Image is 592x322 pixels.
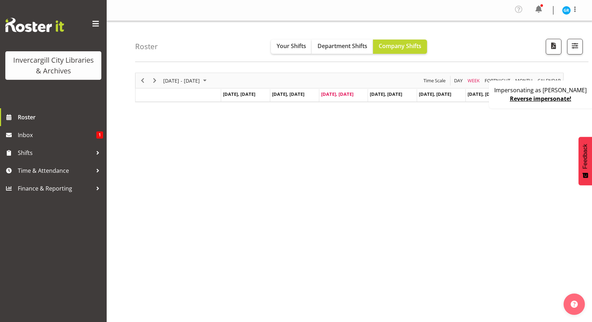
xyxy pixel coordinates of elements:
[162,76,201,85] span: [DATE] - [DATE]
[18,130,96,140] span: Inbox
[494,86,587,94] p: Impersonating as [PERSON_NAME]
[321,91,353,97] span: [DATE], [DATE]
[578,137,592,185] button: Feedback - Show survey
[453,76,463,85] span: Day
[562,6,571,15] img: grace-roscoe-squires11664.jpg
[423,76,446,85] span: Time Scale
[537,76,561,85] span: calendar
[582,144,588,169] span: Feedback
[467,76,480,85] span: Week
[272,91,304,97] span: [DATE], [DATE]
[18,183,92,194] span: Finance & Reporting
[567,39,583,54] button: Filter Shifts
[271,40,312,54] button: Your Shifts
[379,42,421,50] span: Company Shifts
[12,55,94,76] div: Invercargill City Libraries & Archives
[149,73,161,88] div: Next
[571,301,578,308] img: help-xxl-2.png
[18,165,92,176] span: Time & Attendance
[514,76,533,85] span: Month
[138,76,148,85] button: Previous
[318,42,367,50] span: Department Shifts
[162,76,210,85] button: August 25 - 31, 2025
[277,42,306,50] span: Your Shifts
[484,76,511,85] span: Fortnight
[468,91,500,97] span: [DATE], [DATE]
[537,76,562,85] button: Month
[150,76,160,85] button: Next
[223,91,255,97] span: [DATE], [DATE]
[312,40,373,54] button: Department Shifts
[419,91,451,97] span: [DATE], [DATE]
[5,18,64,32] img: Rosterit website logo
[514,76,534,85] button: Timeline Month
[18,112,103,123] span: Roster
[484,76,512,85] button: Fortnight
[135,42,158,51] h4: Roster
[422,76,447,85] button: Time Scale
[18,147,92,158] span: Shifts
[373,40,427,54] button: Company Shifts
[510,95,571,103] a: Reverse impersonate!
[466,76,481,85] button: Timeline Week
[546,39,561,54] button: Download a PDF of the roster according to the set date range.
[370,91,402,97] span: [DATE], [DATE]
[135,73,564,102] div: Timeline Week of August 27, 2025
[453,76,464,85] button: Timeline Day
[137,73,149,88] div: Previous
[96,131,103,139] span: 1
